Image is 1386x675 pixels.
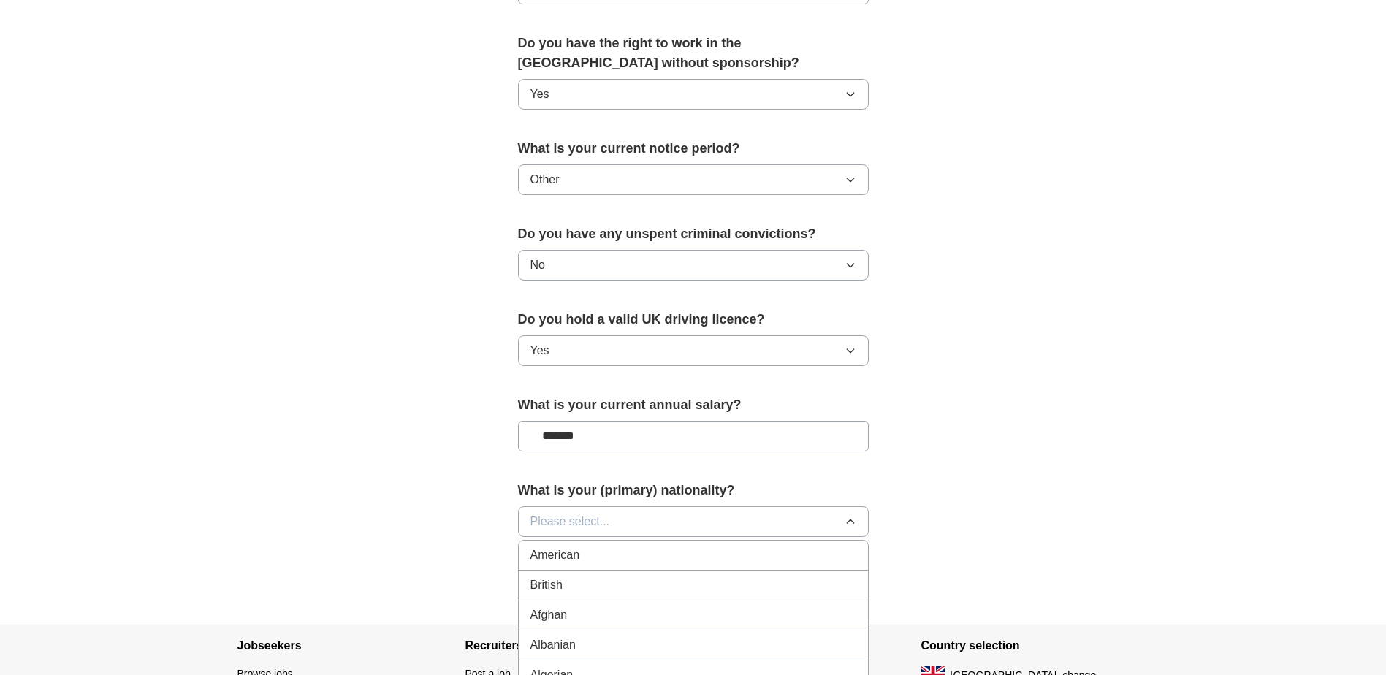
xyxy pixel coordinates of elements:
label: Do you have the right to work in the [GEOGRAPHIC_DATA] without sponsorship? [518,34,869,73]
label: What is your current notice period? [518,139,869,159]
span: American [530,546,580,564]
span: No [530,256,545,274]
button: Yes [518,79,869,110]
h4: Country selection [921,625,1149,666]
label: What is your current annual salary? [518,395,869,415]
span: Yes [530,342,549,359]
label: Do you hold a valid UK driving licence? [518,310,869,329]
span: Please select... [530,513,610,530]
span: British [530,576,563,594]
span: Other [530,171,560,188]
label: What is your (primary) nationality? [518,481,869,500]
span: Albanian [530,636,576,654]
span: Afghan [530,606,568,624]
button: Please select... [518,506,869,537]
span: Yes [530,85,549,103]
button: No [518,250,869,281]
button: Yes [518,335,869,366]
button: Other [518,164,869,195]
label: Do you have any unspent criminal convictions? [518,224,869,244]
